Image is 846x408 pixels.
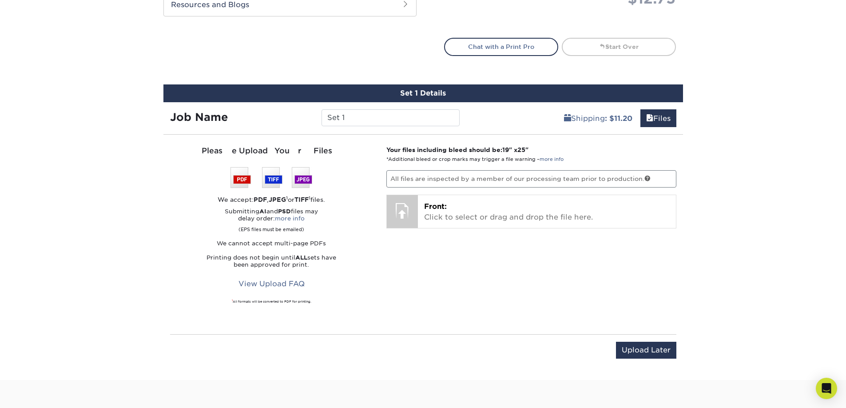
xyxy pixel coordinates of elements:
[170,240,373,247] p: We cannot accept multi-page PDFs
[170,145,373,157] div: Please Upload Your Files
[816,378,837,399] div: Open Intercom Messenger
[294,196,309,203] strong: TIFF
[386,156,564,162] small: *Additional bleed or crop marks may trigger a file warning –
[163,84,683,102] div: Set 1 Details
[564,114,571,123] span: shipping
[322,109,460,126] input: Enter a job name
[238,222,304,233] small: (EPS files must be emailed)
[502,146,509,153] span: 19
[540,156,564,162] a: more info
[558,109,638,127] a: Shipping: $11.20
[278,208,291,215] strong: PSD
[230,167,312,188] img: We accept: PSD, TIFF, or JPEG (JPG)
[386,170,676,187] p: All files are inspected by a member of our processing team prior to production.
[309,195,310,200] sup: 1
[286,195,288,200] sup: 1
[254,196,267,203] strong: PDF
[616,342,676,359] input: Upload Later
[232,299,233,302] sup: 1
[640,109,676,127] a: Files
[269,196,286,203] strong: JPEG
[605,114,632,123] b: : $11.20
[424,201,670,223] p: Click to select or drag and drop the file here.
[233,276,310,292] a: View Upload FAQ
[170,300,373,304] div: All formats will be converted to PDF for printing.
[170,111,228,124] strong: Job Name
[444,38,558,56] a: Chat with a Print Pro
[517,146,525,153] span: 25
[170,195,373,204] div: We accept: , or files.
[170,208,373,233] p: Submitting and files may delay order:
[295,254,307,261] strong: ALL
[170,254,373,268] p: Printing does not begin until sets have been approved for print.
[646,114,653,123] span: files
[424,202,447,211] span: Front:
[562,38,676,56] a: Start Over
[275,215,305,222] a: more info
[386,146,528,153] strong: Your files including bleed should be: " x "
[259,208,266,215] strong: AI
